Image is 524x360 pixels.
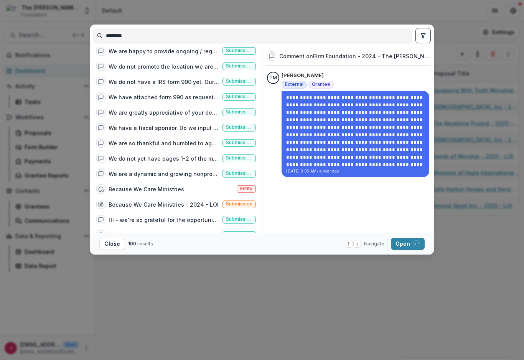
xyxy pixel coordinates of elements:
[109,124,219,132] div: We have a fiscal sponsor. Do we input their contact info, mailing address, etc., or our own?
[226,140,252,145] span: Submission comment
[137,241,153,247] span: results
[286,168,425,174] p: [DATE] 3:05 AM • a year ago
[109,108,219,117] div: We are greatly appreciative of your decision to partner with us in discipling and training the ne...
[109,231,219,239] div: Joy,We are incredibly grateful for your partnership, and we look forward to showing The [PERSON_N...
[109,170,219,178] div: We are a dynamic and growing nonprofit that is dedicated and so very excited to support first res...
[109,78,219,86] div: We do not have a IRS form 990 yet. Our organization is new. We started it with a leap of faith in...
[109,47,219,55] div: We are happy to provide ongoing / regular milestone updates as the Foundation requires. We are on...
[226,48,252,53] span: Submission comment
[285,82,303,87] span: External
[128,241,136,247] span: 100
[109,185,184,193] div: Because We Care Ministries
[364,240,384,247] span: Navigate
[226,94,252,99] span: Submission comment
[109,93,219,101] div: We have attached form 990 as requested, however — we received notification from the IRS on [DATE]...
[109,155,219,163] div: We do not yet have pages 1-2 of the most recent Form 990. I have uploaded our previous year's For...
[226,232,252,237] span: Submission comment
[109,62,219,71] div: We do not promote the location we are in for security reasons and ask you do not as well. But thi...
[226,125,252,130] span: Submission comment
[226,201,252,207] span: Submission
[279,52,429,60] div: Comment on Firm Foundation - 2024 - The [PERSON_NAME] Foundation Grant Proposal Application
[226,63,252,69] span: Submission comment
[226,217,252,222] span: Submission comment
[226,155,252,161] span: Submission comment
[226,79,252,84] span: Submission comment
[109,139,219,147] div: We are so thankful and humbled to again be a recipient of a generous grant for [DEMOGRAPHIC_DATA]...
[269,76,277,81] div: Tarcisio Magurupira
[312,82,330,87] span: Grantee
[282,72,324,79] p: [PERSON_NAME]
[109,201,219,209] div: Because We Care Ministries - 2024 - LOI
[415,28,431,43] button: toggle filters
[226,109,252,115] span: Submission comment
[109,216,219,224] div: Hi - we're so grateful for the opportunity to apply for this application! The application provide...
[226,171,252,176] span: Submission comment
[240,186,252,191] span: Entity
[391,238,425,250] button: Open
[99,238,125,250] button: Close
